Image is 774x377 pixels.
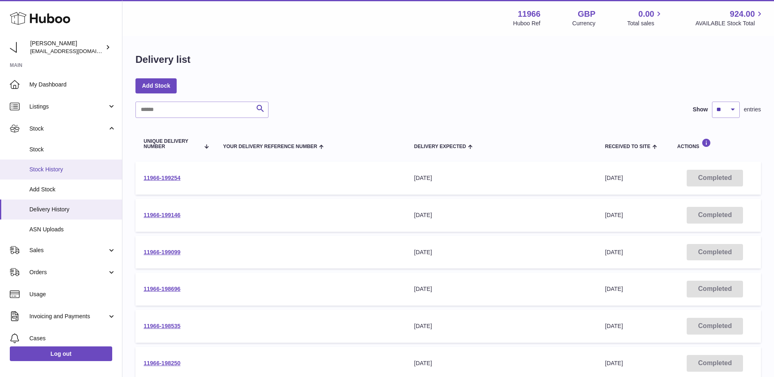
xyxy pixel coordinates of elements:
[414,359,589,367] div: [DATE]
[605,286,623,292] span: [DATE]
[695,9,764,27] a: 924.00 AVAILABLE Stock Total
[223,144,317,149] span: Your Delivery Reference Number
[605,249,623,255] span: [DATE]
[29,206,116,213] span: Delivery History
[578,9,595,20] strong: GBP
[144,249,180,255] a: 11966-199099
[627,20,663,27] span: Total sales
[695,20,764,27] span: AVAILABLE Stock Total
[29,81,116,89] span: My Dashboard
[29,313,107,320] span: Invoicing and Payments
[605,212,623,218] span: [DATE]
[414,174,589,182] div: [DATE]
[414,144,466,149] span: Delivery Expected
[744,106,761,113] span: entries
[414,322,589,330] div: [DATE]
[29,335,116,342] span: Cases
[29,125,107,133] span: Stock
[144,323,180,329] a: 11966-198535
[29,268,107,276] span: Orders
[10,346,112,361] a: Log out
[677,138,753,149] div: Actions
[144,286,180,292] a: 11966-198696
[513,20,541,27] div: Huboo Ref
[29,186,116,193] span: Add Stock
[29,146,116,153] span: Stock
[605,323,623,329] span: [DATE]
[29,246,107,254] span: Sales
[30,40,104,55] div: [PERSON_NAME]
[605,360,623,366] span: [DATE]
[414,285,589,293] div: [DATE]
[144,139,200,149] span: Unique Delivery Number
[29,291,116,298] span: Usage
[135,78,177,93] a: Add Stock
[144,175,180,181] a: 11966-199254
[144,212,180,218] a: 11966-199146
[518,9,541,20] strong: 11966
[605,144,650,149] span: Received to Site
[693,106,708,113] label: Show
[414,248,589,256] div: [DATE]
[730,9,755,20] span: 924.00
[414,211,589,219] div: [DATE]
[10,41,22,53] img: internalAdmin-11966@internal.huboo.com
[29,103,107,111] span: Listings
[627,9,663,27] a: 0.00 Total sales
[639,9,654,20] span: 0.00
[135,53,191,66] h1: Delivery list
[29,166,116,173] span: Stock History
[29,226,116,233] span: ASN Uploads
[30,48,120,54] span: [EMAIL_ADDRESS][DOMAIN_NAME]
[605,175,623,181] span: [DATE]
[144,360,180,366] a: 11966-198250
[572,20,596,27] div: Currency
